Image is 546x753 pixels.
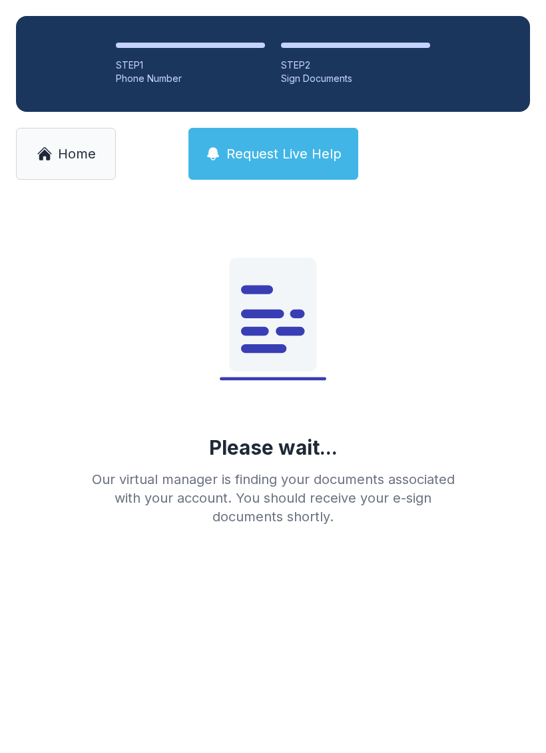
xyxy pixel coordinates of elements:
div: STEP 2 [281,59,430,72]
span: Home [58,144,96,163]
span: Request Live Help [226,144,342,163]
div: STEP 1 [116,59,265,72]
div: Our virtual manager is finding your documents associated with your account. You should receive yo... [81,470,465,526]
div: Sign Documents [281,72,430,85]
div: Phone Number [116,72,265,85]
div: Please wait... [209,435,338,459]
